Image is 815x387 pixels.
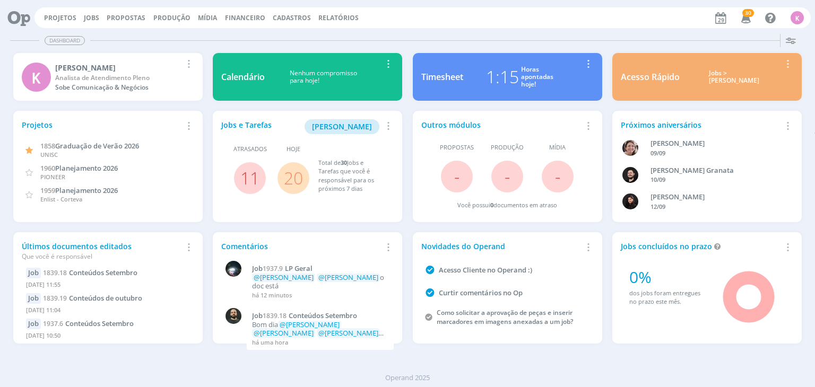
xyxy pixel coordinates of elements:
[26,329,190,345] div: [DATE] 10:50
[341,159,347,166] span: 30
[622,140,638,156] img: A
[252,321,388,337] p: Bom dia segue conteúdos
[55,141,139,151] span: Graduação de Verão 2026
[252,291,292,299] span: há 12 minutos
[651,175,665,183] span: 10/09
[226,261,241,277] img: G
[22,119,182,130] div: Projetos
[84,13,99,22] a: Jobs
[44,13,76,22] a: Projetos
[81,14,102,22] button: Jobs
[22,241,182,261] div: Últimos documentos editados
[439,265,532,275] a: Acesso Cliente no Operand :)
[22,252,182,261] div: Que você é responsável
[413,53,602,101] a: Timesheet1:15Horasapontadashoje!
[40,151,58,159] span: UNISC
[22,63,51,92] div: K
[26,319,41,329] div: Job
[440,143,474,152] span: Propostas
[254,272,314,282] span: @[PERSON_NAME]
[40,140,139,151] a: 1858Graduação de Verão 2026
[107,13,145,22] span: Propostas
[651,203,665,210] span: 12/09
[491,143,524,152] span: Produção
[280,320,340,329] span: @[PERSON_NAME]
[225,13,265,22] a: Financeiro
[195,14,220,22] button: Mídia
[651,149,665,157] span: 09/09
[69,293,142,303] span: Conteúdos de outubro
[421,241,582,252] div: Novidades do Operand
[305,119,379,134] button: [PERSON_NAME]
[521,66,553,89] div: Horas apontadas hoje!
[621,119,781,130] div: Próximos aniversários
[629,289,708,306] div: dos jobs foram entregues no prazo este mês.
[43,319,63,328] span: 1937.6
[421,119,582,130] div: Outros módulos
[263,264,283,273] span: 1937.9
[40,163,118,173] a: 1960Planejamento 2026
[790,8,804,27] button: K
[103,14,149,22] button: Propostas
[226,308,241,324] img: P
[26,293,41,304] div: Job
[40,163,55,173] span: 1960
[222,14,268,22] button: Financeiro
[221,119,382,134] div: Jobs e Tarefas
[198,13,217,22] a: Mídia
[651,138,781,149] div: Aline Beatriz Jackisch
[651,192,781,203] div: Luana da Silva de Andrade
[549,143,566,152] span: Mídia
[252,265,388,273] a: Job1937.9LP Geral
[40,141,55,151] span: 1858
[150,14,194,22] button: Produção
[263,311,287,320] span: 1839.18
[287,145,300,154] span: Hoje
[65,319,134,328] span: Conteúdos Setembro
[734,8,756,28] button: 30
[45,36,85,45] span: Dashboard
[270,14,314,22] button: Cadastros
[41,14,80,22] button: Projetos
[40,195,82,203] span: Enlist - Corteva
[43,294,67,303] span: 1839.19
[221,71,265,83] div: Calendário
[318,328,378,338] span: @[PERSON_NAME]
[55,83,182,92] div: Sobe Comunicação & Negócios
[55,73,182,83] div: Analista de Atendimento Pleno
[688,69,781,85] div: Jobs > [PERSON_NAME]
[55,163,118,173] span: Planejamento 2026
[40,186,55,195] span: 1959
[285,263,313,273] span: LP Geral
[457,201,557,210] div: Você possui documentos em atraso
[621,71,680,83] div: Acesso Rápido
[13,53,203,101] a: K[PERSON_NAME]Analista de Atendimento PlenoSobe Comunicação & Negócios
[318,272,378,282] span: @[PERSON_NAME]
[233,145,267,154] span: Atrasados
[437,308,573,326] a: Como solicitar a aprovação de peças e inserir marcadores em imagens anexadas a um job?
[315,14,362,22] button: Relatórios
[318,159,384,193] div: Total de Jobs e Tarefas que você é responsável para os próximos 7 dias
[490,201,493,209] span: 0
[240,166,259,189] a: 11
[43,319,134,328] a: 1937.6Conteúdos Setembro
[651,165,781,176] div: Bruno Corralo Granata
[305,121,379,131] a: [PERSON_NAME]
[791,11,804,24] div: K
[26,304,190,319] div: [DATE] 11:04
[265,69,382,85] div: Nenhum compromisso para hoje!
[221,241,382,252] div: Comentários
[505,165,510,188] span: -
[742,9,754,17] span: 30
[555,165,560,188] span: -
[622,167,638,183] img: B
[252,274,388,290] p: o doc está
[284,166,303,189] a: 20
[69,268,137,277] span: Conteúdos Setembro
[153,13,190,22] a: Produção
[252,312,388,320] a: Job1839.18Conteúdos Setembro
[289,311,357,320] span: Conteúdos Setembro
[40,173,65,181] span: PIONEER
[43,293,142,303] a: 1839.19Conteúdos de outubro
[622,193,638,209] img: L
